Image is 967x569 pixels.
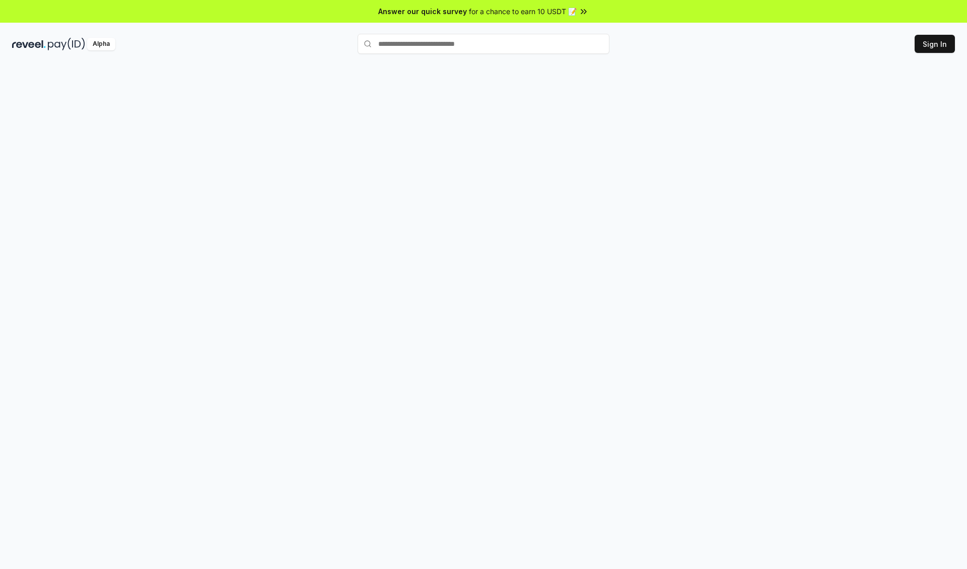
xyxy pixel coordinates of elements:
span: for a chance to earn 10 USDT 📝 [469,6,577,17]
button: Sign In [915,35,955,53]
div: Alpha [87,38,115,50]
img: pay_id [48,38,85,50]
img: reveel_dark [12,38,46,50]
span: Answer our quick survey [378,6,467,17]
